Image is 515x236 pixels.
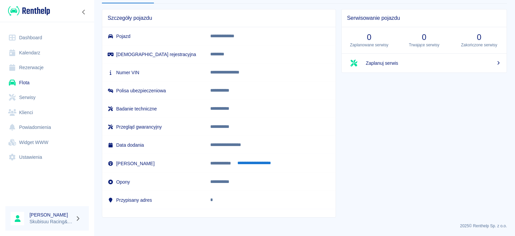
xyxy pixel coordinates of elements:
h6: Opony [108,179,199,185]
h3: 0 [402,33,446,42]
h6: Data dodania [108,142,199,148]
a: Klienci [5,105,89,120]
a: Dashboard [5,30,89,45]
h6: Numer VIN [108,69,199,76]
a: 0Zaplanowane serwisy [342,27,397,53]
a: Ustawienia [5,150,89,165]
a: Renthelp logo [5,5,50,16]
a: Kalendarz [5,45,89,60]
a: Widget WWW [5,135,89,150]
p: Zaplanowane serwisy [347,42,391,48]
a: Powiadomienia [5,120,89,135]
a: Rezerwacje [5,60,89,75]
p: Zakończone serwisy [457,42,501,48]
h6: Pojazd [108,33,199,40]
p: 2025 © Renthelp Sp. z o.o. [102,223,507,229]
p: Skubisuu Racing&Rent [30,218,72,225]
span: Zaplanuj serwis [366,60,501,67]
p: Trwające serwisy [402,42,446,48]
a: 0Trwające serwisy [397,27,452,53]
h6: Przegląd gwarancyjny [108,124,199,130]
h6: [DEMOGRAPHIC_DATA] rejestracyjna [108,51,199,58]
img: Renthelp logo [8,5,50,16]
button: Zwiń nawigację [79,8,89,16]
h3: 0 [347,33,391,42]
h6: [PERSON_NAME] [30,211,72,218]
a: Flota [5,75,89,90]
h3: 0 [457,33,501,42]
h6: Badanie techniczne [108,105,199,112]
span: Szczegóły pojazdu [108,15,330,21]
a: 0Zakończone serwisy [452,27,507,53]
a: Zaplanuj serwis [342,54,507,73]
h6: Przypisany adres [108,197,199,203]
h6: Polisa ubezpieczeniowa [108,87,199,94]
a: Serwisy [5,90,89,105]
h6: [PERSON_NAME] [108,160,199,167]
span: Serwisowanie pojazdu [347,15,501,21]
